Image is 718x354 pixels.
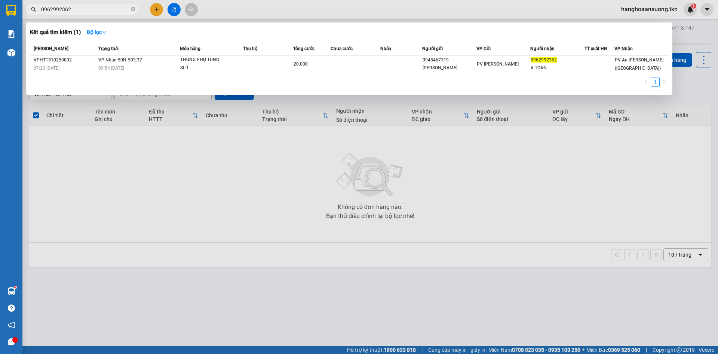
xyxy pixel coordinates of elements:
div: SL: 1 [180,64,236,72]
div: A TOÀN [531,64,584,72]
span: 07:23 [DATE] [34,66,59,71]
div: VPHT1510250002 [34,56,96,64]
span: VP Gửi [476,46,491,51]
span: Người nhận [530,46,555,51]
span: [PERSON_NAME] [34,46,68,51]
button: left [642,78,651,87]
span: question-circle [8,305,15,312]
img: warehouse-icon [7,49,15,57]
span: Thu hộ [243,46,257,51]
span: search [31,7,36,12]
span: PV [PERSON_NAME] [477,61,519,67]
span: down [102,30,107,35]
span: VP Nhận [614,46,633,51]
span: right [662,79,666,84]
sup: 1 [14,286,16,288]
img: warehouse-icon [7,287,15,295]
strong: Bộ lọc [87,29,107,35]
span: 20.000 [294,61,308,67]
li: Previous Page [642,78,651,87]
span: Món hàng [180,46,200,51]
li: Next Page [660,78,669,87]
button: right [660,78,669,87]
a: 1 [651,78,659,86]
div: [PERSON_NAME] [423,64,476,72]
div: THUNG PHỤ TÙNG [180,56,236,64]
img: solution-icon [7,30,15,38]
span: left [644,79,648,84]
img: logo-vxr [6,5,16,16]
span: PV An [PERSON_NAME] ([GEOGRAPHIC_DATA]) [615,57,663,71]
span: Nhãn [380,46,391,51]
span: message [8,338,15,345]
span: Chưa cước [331,46,353,51]
span: VP Nhận 50H-503.37 [98,57,142,63]
span: TT xuất HĐ [584,46,607,51]
span: Tổng cước [293,46,314,51]
li: 1 [651,78,660,87]
input: Tìm tên, số ĐT hoặc mã đơn [41,5,129,13]
h3: Kết quả tìm kiếm ( 1 ) [30,28,81,36]
span: 0962992362 [531,57,557,63]
span: Người gửi [422,46,443,51]
span: notification [8,321,15,329]
span: Trạng thái [98,46,119,51]
span: close-circle [131,7,135,11]
span: 09:54 [DATE] [98,66,124,71]
div: 0948467119 [423,56,476,64]
span: close-circle [131,6,135,13]
button: Bộ lọcdown [81,26,113,38]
